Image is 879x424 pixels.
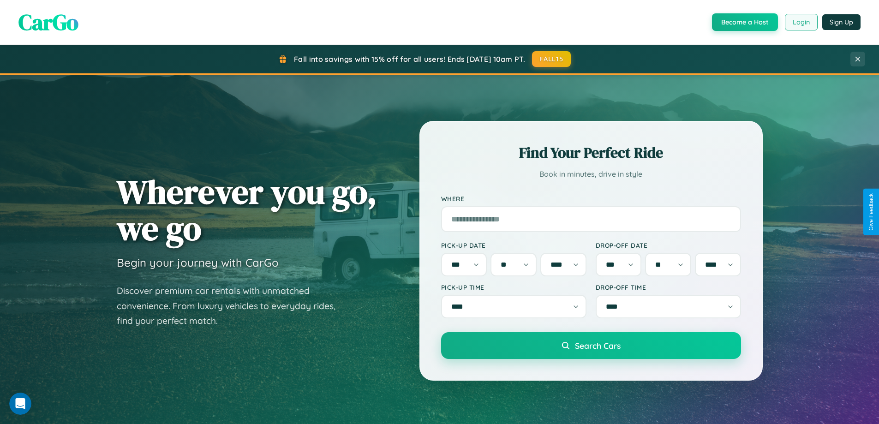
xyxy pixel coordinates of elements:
button: Sign Up [822,14,861,30]
label: Pick-up Date [441,241,586,249]
label: Drop-off Time [596,283,741,291]
p: Discover premium car rentals with unmatched convenience. From luxury vehicles to everyday rides, ... [117,283,347,328]
span: CarGo [18,7,78,37]
button: Login [785,14,818,30]
label: Drop-off Date [596,241,741,249]
h2: Find Your Perfect Ride [441,143,741,163]
iframe: Intercom live chat [9,393,31,415]
div: Give Feedback [868,193,874,231]
button: Search Cars [441,332,741,359]
label: Where [441,195,741,203]
h1: Wherever you go, we go [117,173,377,246]
button: FALL15 [532,51,571,67]
h3: Begin your journey with CarGo [117,256,279,269]
span: Fall into savings with 15% off for all users! Ends [DATE] 10am PT. [294,54,525,64]
p: Book in minutes, drive in style [441,167,741,181]
button: Become a Host [712,13,778,31]
span: Search Cars [575,340,621,351]
label: Pick-up Time [441,283,586,291]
